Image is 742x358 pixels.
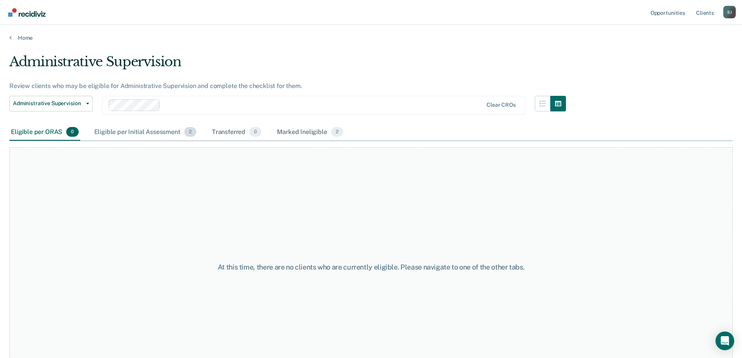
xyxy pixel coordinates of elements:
[9,54,566,76] div: Administrative Supervision
[9,34,733,41] a: Home
[210,124,263,141] div: Transferred0
[9,124,80,141] div: Eligible per ORAS0
[184,127,196,137] span: 2
[9,82,566,90] div: Review clients who may be eligible for Administrative Supervision and complete the checklist for ...
[9,96,93,111] button: Administrative Supervision
[249,127,261,137] span: 0
[486,102,516,108] div: Clear CROs
[93,124,198,141] div: Eligible per Initial Assessment2
[331,127,343,137] span: 2
[723,6,736,18] div: S J
[716,332,734,350] div: Open Intercom Messenger
[13,100,83,107] span: Administrative Supervision
[8,8,46,17] img: Recidiviz
[275,124,345,141] div: Marked Ineligible2
[723,6,736,18] button: Profile dropdown button
[190,263,552,272] div: At this time, there are no clients who are currently eligible. Please navigate to one of the othe...
[66,127,78,137] span: 0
